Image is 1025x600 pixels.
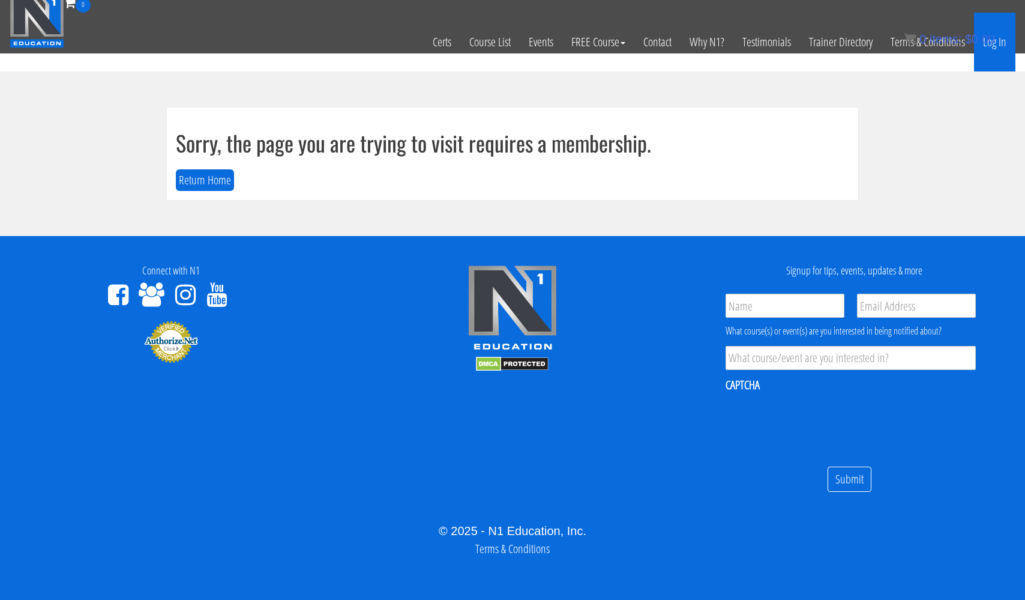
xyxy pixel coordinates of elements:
[9,265,332,277] h4: Connect with N1
[520,13,562,71] a: Events
[681,13,733,71] a: Why N1?
[176,169,234,192] button: Return Home
[930,32,961,46] span: items:
[144,320,198,363] img: Authorize.Net Merchant - Click to Verify
[467,265,558,354] img: n1-edu-logo
[562,13,634,71] a: FREE Course
[828,467,871,492] input: Submit
[424,13,460,71] a: Certs
[965,32,995,46] bdi: 0.00
[476,357,549,371] img: DMCA.com Protection Status
[800,13,882,71] a: Trainer Directory
[904,32,995,46] a: 0 items: $0.00
[460,13,520,71] a: Course List
[857,294,976,318] input: Email Address
[726,346,976,370] input: What course/event are you interested in?
[176,131,849,155] h1: Sorry, the page you are trying to visit requires a membership.
[904,33,916,45] img: icon11.png
[693,265,1016,277] h4: Signup for tips, events, updates & more
[726,324,976,338] div: What course(s) or event(s) are you interested in being notified about?
[726,377,760,393] label: CAPTCHA
[974,13,1015,71] a: Log In
[9,522,1016,540] div: © 2025 - N1 Education, Inc.
[919,32,926,46] span: 0
[726,294,844,318] input: Name
[475,541,550,557] a: Terms & Conditions
[726,401,908,447] iframe: reCAPTCHA
[965,32,972,46] span: $
[634,13,681,71] a: Contact
[882,13,974,71] a: Terms & Conditions
[733,13,800,71] a: Testimonials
